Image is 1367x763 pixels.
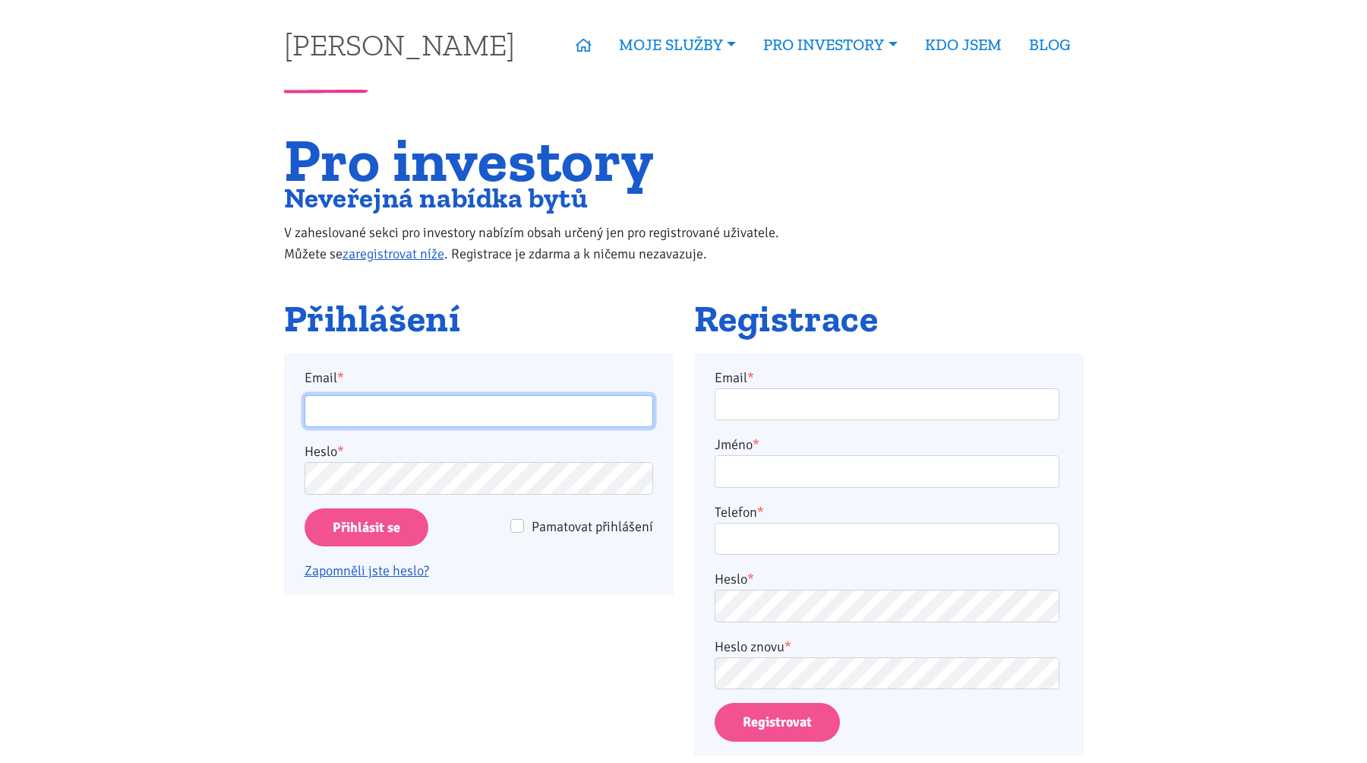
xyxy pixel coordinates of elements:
label: Heslo [305,441,344,462]
a: KDO JSEM [911,27,1015,62]
abbr: required [785,638,791,655]
a: PRO INVESTORY [750,27,911,62]
a: zaregistrovat níže [343,245,444,262]
p: V zaheslované sekci pro investory nabízím obsah určený jen pro registrované uživatele. Můžete se ... [284,222,810,264]
label: Jméno [715,434,759,455]
a: BLOG [1015,27,1084,62]
a: Zapomněli jste heslo? [305,562,429,579]
abbr: required [747,369,754,386]
h2: Registrace [694,299,1084,340]
h2: Přihlášení [284,299,674,340]
abbr: required [753,436,759,453]
label: Heslo [715,568,754,590]
a: [PERSON_NAME] [284,30,515,59]
span: Pamatovat přihlášení [532,518,653,535]
h2: Neveřejná nabídka bytů [284,185,810,211]
a: MOJE SLUŽBY [605,27,750,62]
label: Email [715,367,754,388]
h1: Pro investory [284,135,810,185]
abbr: required [747,571,754,587]
abbr: required [757,504,764,521]
label: Email [294,367,663,388]
input: Přihlásit se [305,508,428,547]
button: Registrovat [715,703,840,742]
label: Heslo znovu [715,636,791,657]
label: Telefon [715,502,764,523]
